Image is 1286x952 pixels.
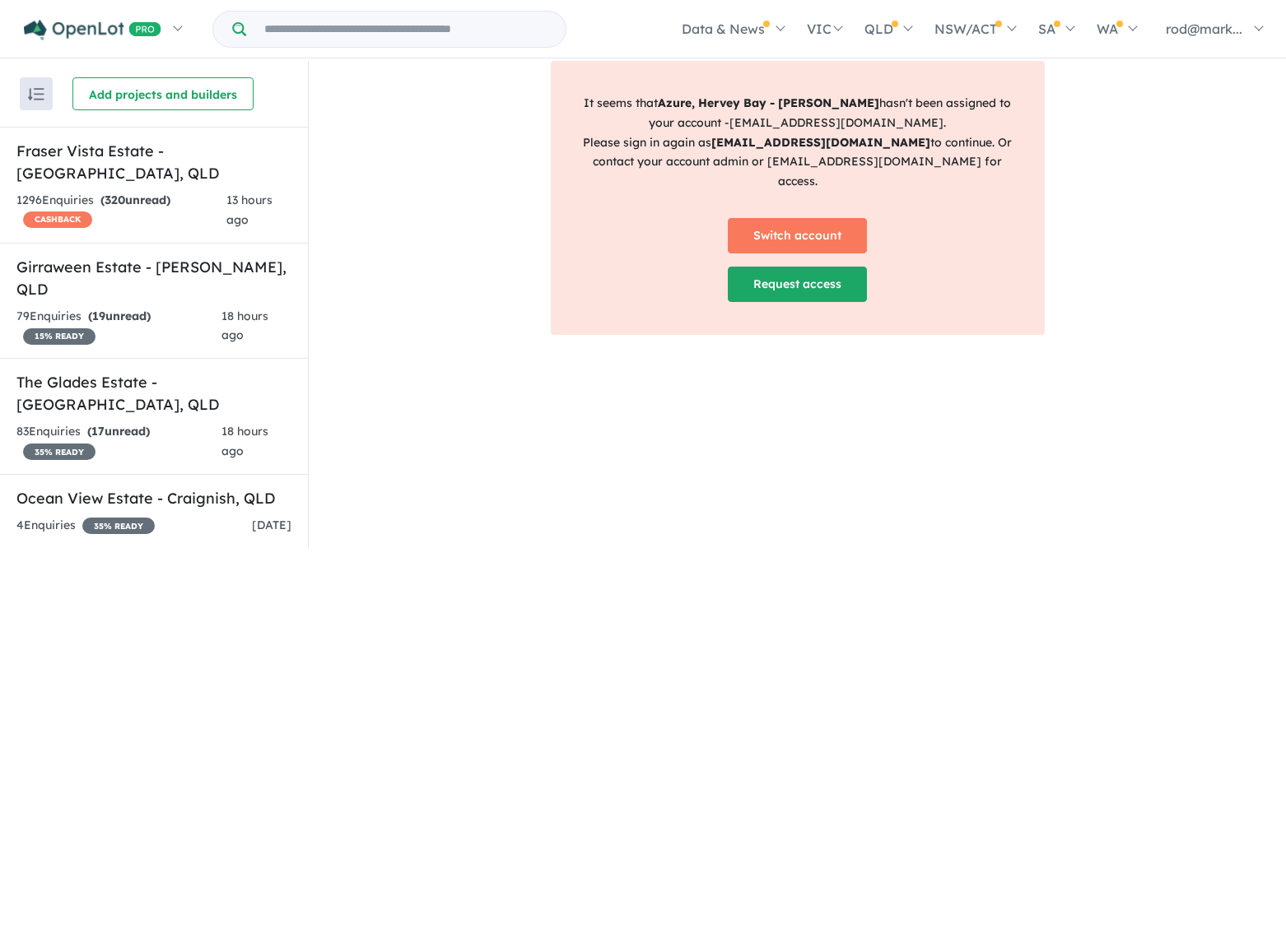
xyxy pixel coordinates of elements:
h5: The Glades Estate - [GEOGRAPHIC_DATA] , QLD [16,371,291,416]
h5: Fraser Vista Estate - [GEOGRAPHIC_DATA] , QLD [16,140,291,184]
span: 18 hours ago [221,424,268,458]
span: 35 % READY [23,443,96,460]
button: Add projects and builders [72,77,254,110]
strong: ( unread) [87,424,150,439]
span: CASHBACK [23,211,92,228]
span: 35 % READY [82,518,155,534]
span: 320 [105,193,125,207]
span: 19 [92,309,105,323]
span: 13 hours ago [226,193,273,227]
strong: [EMAIL_ADDRESS][DOMAIN_NAME] [711,135,930,150]
strong: ( unread) [88,309,151,323]
span: [DATE] [252,518,291,532]
h5: Ocean View Estate - Craignish , QLD [16,487,291,509]
span: 17 [91,424,105,439]
span: 18 hours ago [221,309,268,343]
div: 83 Enquir ies [16,422,221,462]
h5: Girraween Estate - [PERSON_NAME] , QLD [16,256,291,300]
span: rod@mark... [1166,21,1242,37]
strong: Azure, Hervey Bay - [PERSON_NAME] [658,95,879,110]
strong: ( unread) [100,193,170,207]
input: Try estate name, suburb, builder or developer [249,12,562,47]
p: It seems that hasn't been assigned to your account - [EMAIL_ADDRESS][DOMAIN_NAME] . Please sign i... [579,94,1017,192]
a: Request access [728,267,867,302]
a: Switch account [728,218,867,253]
div: 4 Enquir ies [16,516,155,536]
div: 1296 Enquir ies [16,191,226,230]
img: Openlot PRO Logo White [24,20,161,40]
img: sort.svg [28,88,44,100]
span: 15 % READY [23,328,96,345]
div: 79 Enquir ies [16,307,221,346]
